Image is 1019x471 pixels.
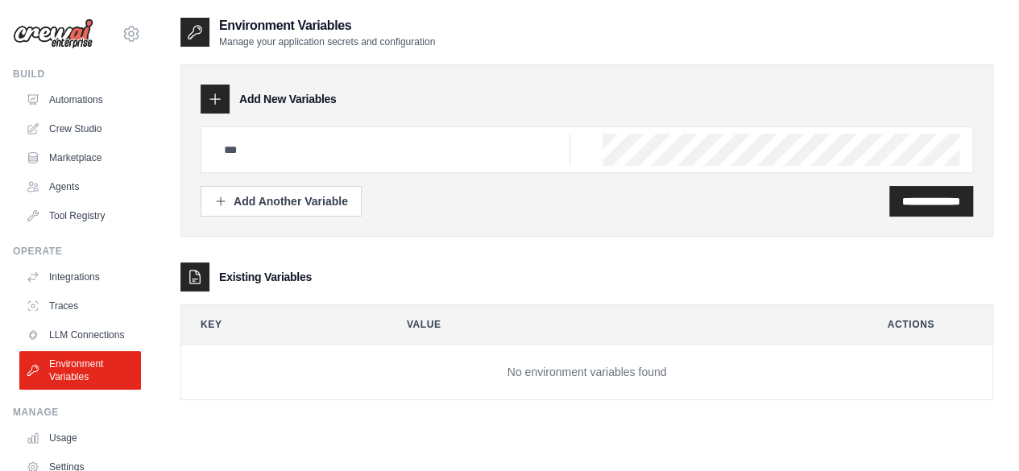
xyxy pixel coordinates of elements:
a: Environment Variables [19,351,141,390]
td: No environment variables found [181,345,992,400]
a: Tool Registry [19,203,141,229]
h3: Existing Variables [219,269,312,285]
a: LLM Connections [19,322,141,348]
th: Key [181,305,375,344]
a: Traces [19,293,141,319]
th: Value [387,305,855,344]
div: Build [13,68,141,81]
h2: Environment Variables [219,16,435,35]
a: Integrations [19,264,141,290]
a: Automations [19,87,141,113]
a: Marketplace [19,145,141,171]
h3: Add New Variables [239,91,337,107]
div: Manage [13,406,141,419]
th: Actions [868,305,993,344]
button: Add Another Variable [201,186,362,217]
div: Add Another Variable [214,193,348,209]
a: Agents [19,174,141,200]
a: Crew Studio [19,116,141,142]
img: Logo [13,19,93,49]
a: Usage [19,425,141,451]
p: Manage your application secrets and configuration [219,35,435,48]
div: Operate [13,245,141,258]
